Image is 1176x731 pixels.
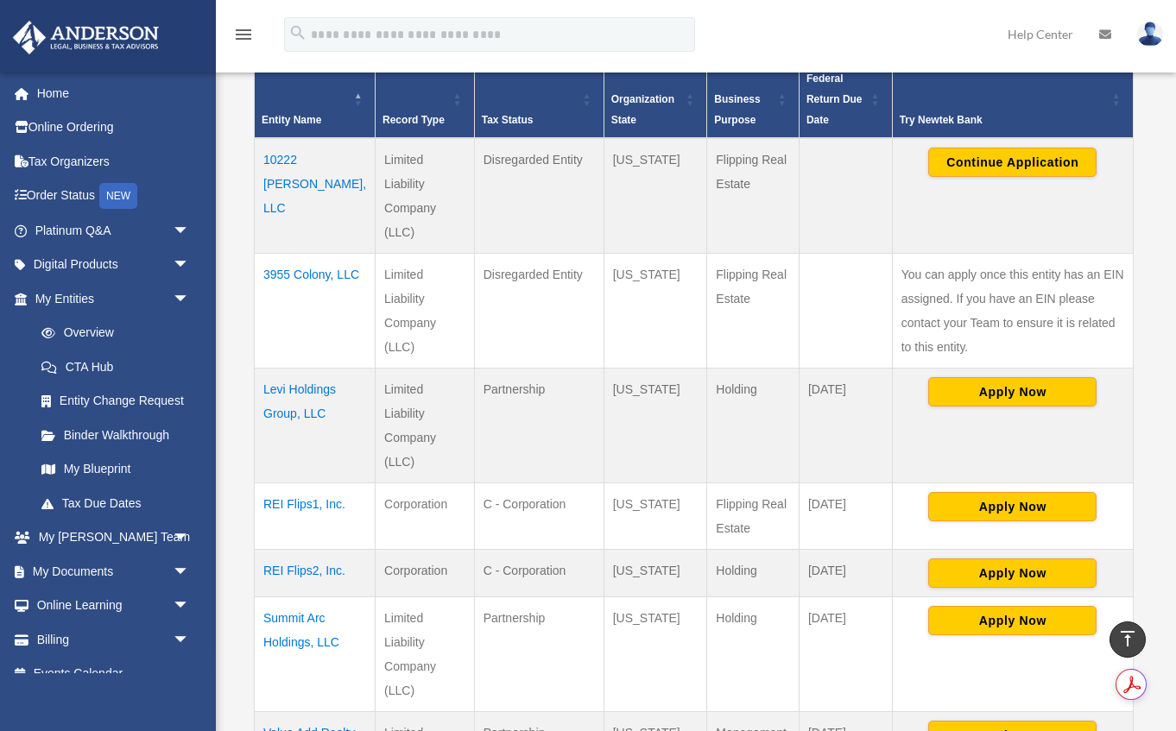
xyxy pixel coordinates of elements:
[604,550,707,597] td: [US_STATE]
[376,483,475,550] td: Corporation
[707,61,800,139] th: Business Purpose: Activate to sort
[233,30,254,45] a: menu
[24,316,199,350] a: Overview
[12,110,216,145] a: Online Ordering
[604,138,707,254] td: [US_STATE]
[707,597,800,712] td: Holding
[474,483,604,550] td: C - Corporation
[604,254,707,369] td: [US_STATE]
[707,254,800,369] td: Flipping Real Estate
[255,550,376,597] td: REI Flips2, Inc.
[376,61,475,139] th: Record Type: Activate to sort
[1137,22,1163,47] img: User Pic
[604,369,707,483] td: [US_STATE]
[1110,621,1146,658] a: vertical_align_top
[928,492,1097,521] button: Apply Now
[1117,628,1138,649] i: vertical_align_top
[173,281,207,317] span: arrow_drop_down
[24,486,207,520] a: Tax Due Dates
[173,622,207,658] span: arrow_drop_down
[611,93,674,126] span: Organization State
[376,138,475,254] td: Limited Liability Company (LLC)
[799,550,892,597] td: [DATE]
[255,369,376,483] td: Levi Holdings Group, LLC
[8,21,164,54] img: Anderson Advisors Platinum Portal
[233,24,254,45] i: menu
[173,248,207,283] span: arrow_drop_down
[806,72,863,126] span: Federal Return Due Date
[892,61,1133,139] th: Try Newtek Bank : Activate to sort
[288,23,307,42] i: search
[799,597,892,712] td: [DATE]
[928,606,1097,635] button: Apply Now
[262,114,321,126] span: Entity Name
[928,148,1097,177] button: Continue Application
[12,622,216,657] a: Billingarrow_drop_down
[474,369,604,483] td: Partnership
[12,213,216,248] a: Platinum Q&Aarrow_drop_down
[173,589,207,624] span: arrow_drop_down
[799,61,892,139] th: Federal Return Due Date: Activate to sort
[376,254,475,369] td: Limited Liability Company (LLC)
[255,483,376,550] td: REI Flips1, Inc.
[482,114,534,126] span: Tax Status
[383,114,445,126] span: Record Type
[474,254,604,369] td: Disregarded Entity
[928,558,1097,588] button: Apply Now
[900,110,1107,130] div: Try Newtek Bank
[12,657,216,691] a: Events Calendar
[474,61,604,139] th: Tax Status: Activate to sort
[99,183,137,209] div: NEW
[799,369,892,483] td: [DATE]
[255,61,376,139] th: Entity Name: Activate to invert sorting
[714,93,760,126] span: Business Purpose
[376,369,475,483] td: Limited Liability Company (LLC)
[12,76,216,110] a: Home
[173,554,207,589] span: arrow_drop_down
[892,254,1133,369] td: You can apply once this entity has an EIN assigned. If you have an EIN please contact your Team t...
[928,377,1097,406] button: Apply Now
[12,554,216,589] a: My Documentsarrow_drop_down
[12,144,216,179] a: Tax Organizers
[173,213,207,249] span: arrow_drop_down
[255,138,376,254] td: 10222 [PERSON_NAME], LLC
[604,61,707,139] th: Organization State: Activate to sort
[12,179,216,214] a: Order StatusNEW
[12,281,207,316] a: My Entitiesarrow_drop_down
[173,520,207,556] span: arrow_drop_down
[24,418,207,452] a: Binder Walkthrough
[707,138,800,254] td: Flipping Real Estate
[255,254,376,369] td: 3955 Colony, LLC
[12,248,216,282] a: Digital Productsarrow_drop_down
[24,452,207,487] a: My Blueprint
[604,597,707,712] td: [US_STATE]
[24,350,207,384] a: CTA Hub
[707,483,800,550] td: Flipping Real Estate
[474,550,604,597] td: C - Corporation
[474,138,604,254] td: Disregarded Entity
[474,597,604,712] td: Partnership
[255,597,376,712] td: Summit Arc Holdings, LLC
[376,597,475,712] td: Limited Liability Company (LLC)
[799,483,892,550] td: [DATE]
[707,369,800,483] td: Holding
[12,589,216,623] a: Online Learningarrow_drop_down
[12,520,216,555] a: My [PERSON_NAME] Teamarrow_drop_down
[24,384,207,419] a: Entity Change Request
[604,483,707,550] td: [US_STATE]
[376,550,475,597] td: Corporation
[707,550,800,597] td: Holding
